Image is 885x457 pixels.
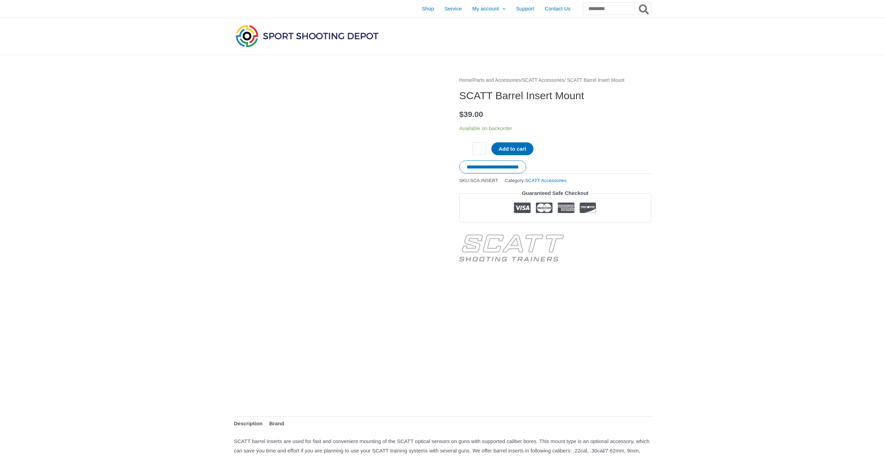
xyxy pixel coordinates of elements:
[459,110,483,119] bdi: 39.00
[637,3,651,15] button: Search
[522,78,564,83] a: SCATT Accessories
[491,142,533,155] button: Add to cart
[459,78,472,83] a: Home
[519,188,592,198] legend: Guaranteed Safe Checkout
[459,89,651,102] h1: SCATT Barrel Insert Mount
[473,142,486,155] input: Product quantity
[234,416,263,431] a: Description
[459,233,564,263] a: SCATT
[525,178,566,183] a: SCATT Accessories
[459,76,651,85] nav: Breadcrumb
[234,23,380,49] img: Sport Shooting Depot
[505,176,566,185] span: Category:
[470,178,498,183] span: SCA.INSERT
[459,124,651,133] p: Available on backorder
[459,110,464,119] span: $
[473,78,521,83] a: Parts and Accessories
[269,416,284,431] a: Brand
[459,176,498,185] span: SKU:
